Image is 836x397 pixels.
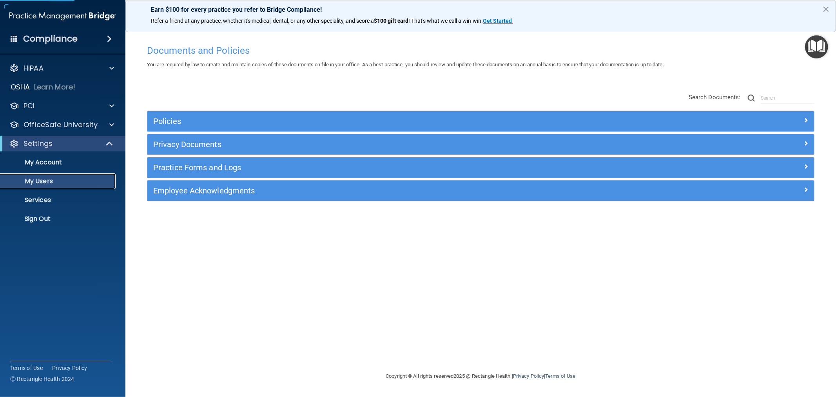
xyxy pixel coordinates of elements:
a: Get Started [483,18,513,24]
a: OfficeSafe University [9,120,114,129]
a: PCI [9,101,114,111]
a: Policies [153,115,808,127]
p: OSHA [11,82,30,92]
h5: Employee Acknowledgments [153,186,642,195]
h4: Documents and Policies [147,46,814,56]
strong: $100 gift card [374,18,408,24]
a: Privacy Policy [513,373,544,379]
input: Search [761,92,814,104]
a: Employee Acknowledgments [153,184,808,197]
h5: Policies [153,117,642,126]
p: Earn $100 for every practice you refer to Bridge Compliance! [151,6,811,13]
a: Privacy Policy [52,364,87,372]
span: Ⓒ Rectangle Health 2024 [10,375,74,383]
h5: Practice Forms and Logs [153,163,642,172]
a: Settings [9,139,114,148]
button: Close [822,3,830,15]
span: ! That's what we call a win-win. [408,18,483,24]
img: PMB logo [9,8,116,24]
a: Practice Forms and Logs [153,161,808,174]
button: Open Resource Center [805,35,828,58]
a: Terms of Use [545,373,575,379]
a: Terms of Use [10,364,43,372]
a: Privacy Documents [153,138,808,151]
img: ic-search.3b580494.png [748,95,755,102]
div: Copyright © All rights reserved 2025 @ Rectangle Health | | [338,364,624,389]
p: OfficeSafe University [24,120,98,129]
p: Learn More! [34,82,76,92]
p: PCI [24,101,34,111]
p: Sign Out [5,215,112,223]
span: Search Documents: [689,94,741,101]
span: You are required by law to create and maintain copies of these documents on file in your office. ... [147,62,664,67]
p: My Account [5,158,112,166]
a: HIPAA [9,64,114,73]
h4: Compliance [23,33,78,44]
span: Refer a friend at any practice, whether it's medical, dental, or any other speciality, and score a [151,18,374,24]
h5: Privacy Documents [153,140,642,149]
p: Settings [24,139,53,148]
p: HIPAA [24,64,44,73]
strong: Get Started [483,18,512,24]
p: My Users [5,177,112,185]
p: Services [5,196,112,204]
